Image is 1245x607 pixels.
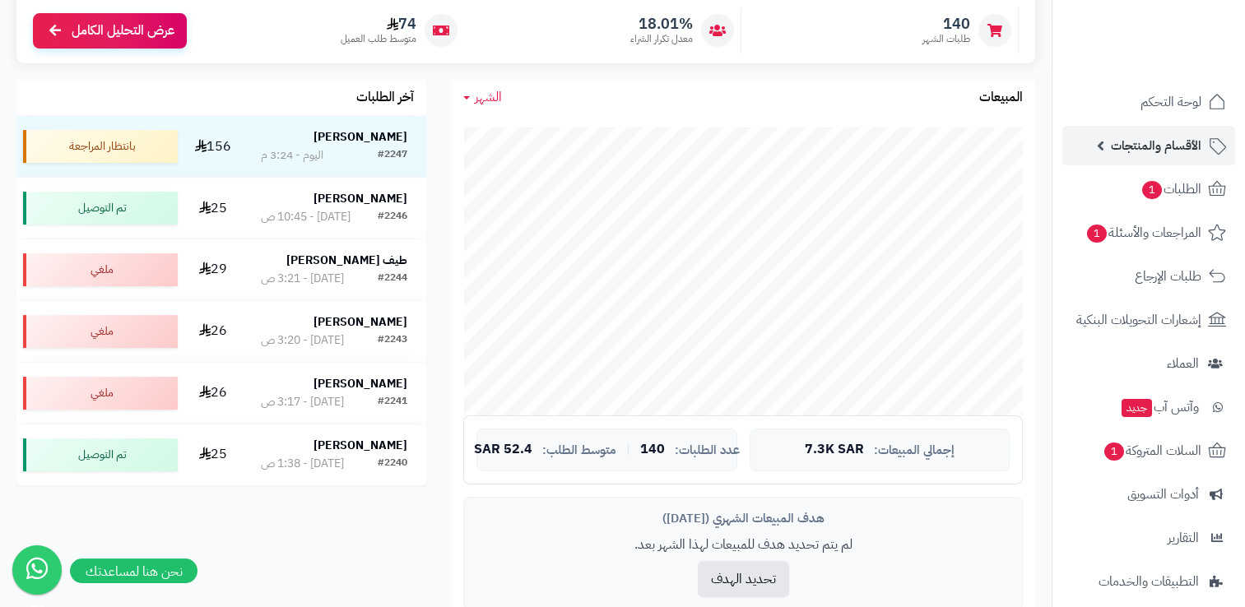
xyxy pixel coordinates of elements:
td: 25 [184,178,242,239]
div: [DATE] - 10:45 ص [261,209,351,225]
a: وآتس آبجديد [1062,387,1235,427]
span: 7.3K SAR [805,443,864,457]
div: اليوم - 3:24 م [261,147,323,164]
div: [DATE] - 3:17 ص [261,394,344,410]
a: التقارير [1062,518,1235,558]
span: السلات المتروكة [1103,439,1201,462]
div: #2244 [378,271,407,287]
span: إجمالي المبيعات: [874,443,955,457]
span: جديد [1122,399,1152,417]
strong: [PERSON_NAME] [314,375,407,392]
span: متوسط الطلب: [542,443,616,457]
div: تم التوصيل [23,192,178,225]
a: طلبات الإرجاع [1062,257,1235,296]
span: الشهر [475,87,502,107]
div: [DATE] - 3:20 ص [261,332,344,349]
td: 29 [184,239,242,300]
span: طلبات الإرجاع [1135,265,1201,288]
span: التقارير [1168,526,1199,549]
div: ملغي [23,253,178,286]
span: معدل تكرار الشراء [630,32,693,46]
div: ملغي [23,377,178,410]
td: 26 [184,363,242,424]
div: #2241 [378,394,407,410]
div: #2247 [378,147,407,164]
div: #2240 [378,456,407,472]
div: هدف المبيعات الشهري ([DATE]) [476,510,1010,527]
span: العملاء [1167,352,1199,375]
span: 1 [1087,225,1107,243]
span: عدد الطلبات: [675,443,740,457]
span: 1 [1104,443,1124,461]
span: 1 [1142,181,1162,199]
h3: المبيعات [979,90,1023,105]
span: الأقسام والمنتجات [1111,134,1201,157]
td: 156 [184,116,242,177]
span: 18.01% [630,15,693,33]
span: 74 [341,15,416,33]
p: لم يتم تحديد هدف للمبيعات لهذا الشهر بعد. [476,535,1010,554]
td: 26 [184,301,242,362]
a: العملاء [1062,344,1235,383]
div: ملغي [23,315,178,348]
span: 140 [922,15,970,33]
a: لوحة التحكم [1062,82,1235,122]
span: المراجعات والأسئلة [1085,221,1201,244]
div: [DATE] - 3:21 ص [261,271,344,287]
div: [DATE] - 1:38 ص [261,456,344,472]
div: بانتظار المراجعة [23,130,178,163]
span: الطلبات [1140,178,1201,201]
div: #2246 [378,209,407,225]
a: إشعارات التحويلات البنكية [1062,300,1235,340]
strong: [PERSON_NAME] [314,437,407,454]
div: تم التوصيل [23,438,178,471]
span: طلبات الشهر [922,32,970,46]
a: عرض التحليل الكامل [33,13,187,49]
span: التطبيقات والخدمات [1099,570,1199,593]
button: تحديد الهدف [698,561,789,597]
span: 52.4 SAR [474,443,532,457]
span: إشعارات التحويلات البنكية [1076,308,1201,331]
strong: [PERSON_NAME] [314,313,407,331]
strong: طيف [PERSON_NAME] [286,252,407,269]
span: وآتس آب [1120,396,1199,419]
span: أدوات التسويق [1127,483,1199,506]
div: #2243 [378,332,407,349]
a: الطلبات1 [1062,169,1235,209]
a: التطبيقات والخدمات [1062,562,1235,601]
a: السلات المتروكة1 [1062,431,1235,470]
h3: آخر الطلبات [356,90,414,105]
span: لوحة التحكم [1140,90,1201,114]
strong: [PERSON_NAME] [314,128,407,146]
a: الشهر [463,88,502,107]
strong: [PERSON_NAME] [314,190,407,207]
a: أدوات التسويق [1062,475,1235,514]
span: | [626,443,630,456]
span: متوسط طلب العميل [341,32,416,46]
a: المراجعات والأسئلة1 [1062,213,1235,253]
td: 25 [184,424,242,485]
span: عرض التحليل الكامل [72,21,174,40]
span: 140 [640,443,665,457]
